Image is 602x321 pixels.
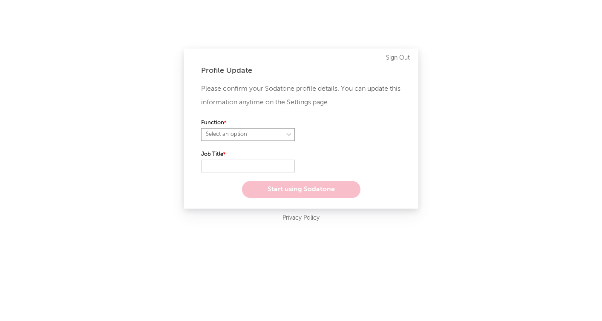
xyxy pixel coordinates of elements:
[386,53,410,63] a: Sign Out
[201,66,401,76] div: Profile Update
[201,118,295,128] label: Function
[282,213,320,224] a: Privacy Policy
[201,82,401,109] p: Please confirm your Sodatone profile details. You can update this information anytime on the Sett...
[201,149,295,160] label: Job Title
[242,181,360,198] button: Start using Sodatone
